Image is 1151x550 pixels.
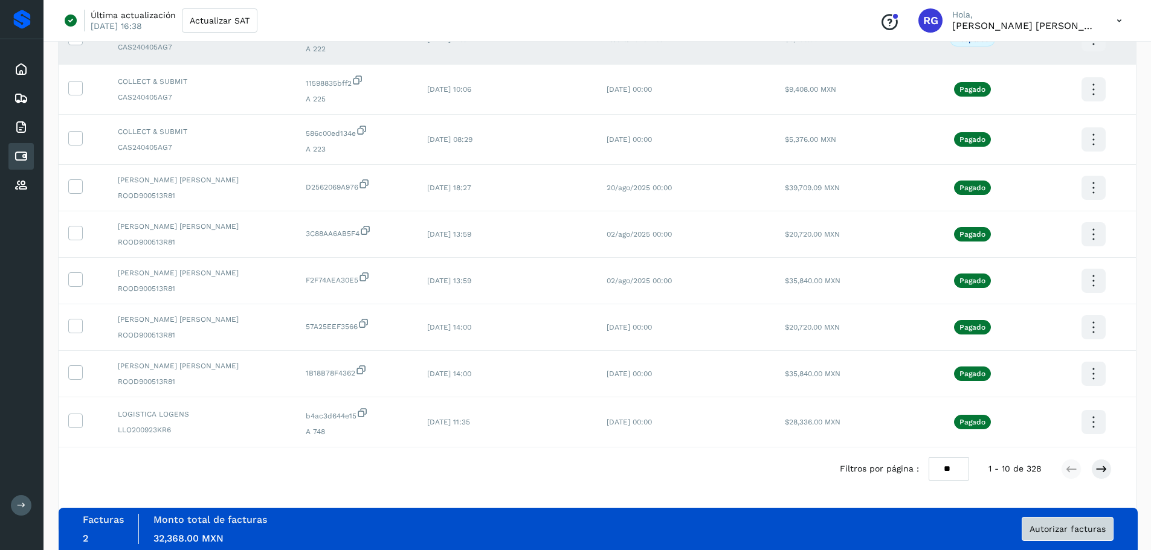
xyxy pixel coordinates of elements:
label: Facturas [83,514,124,525]
p: Pagado [959,323,985,331]
span: Actualizar SAT [190,16,250,25]
p: Última actualización [91,10,176,21]
span: $28,336.00 MXN [785,418,840,426]
div: Inicio [8,56,34,83]
p: Pagado [959,184,985,192]
div: Facturas [8,114,34,141]
span: COLLECT & SUBMIT [118,126,286,137]
span: [PERSON_NAME] [PERSON_NAME] [118,360,286,371]
span: $20,720.00 MXN [785,323,840,331]
span: [DATE] 08:29 [427,135,472,144]
span: CAS240405AG7 [118,92,286,103]
span: [DATE] 00:00 [607,135,652,144]
span: 3C88AA6AB5F4 [306,225,408,239]
span: [DATE] 13:59 [427,230,471,238]
span: ROOD900513R81 [118,283,286,294]
span: [DATE] 13:59 [427,277,471,285]
span: $35,840.00 MXN [785,277,840,285]
span: 32,368.00 MXN [153,532,224,544]
span: [DATE] 00:00 [607,418,652,426]
span: [DATE] 10:06 [427,85,471,94]
span: [PERSON_NAME] [PERSON_NAME] [118,267,286,278]
span: D2562069A976 [306,178,408,193]
span: Filtros por página : [840,462,919,475]
span: A 748 [306,426,408,437]
span: 1 - 10 de 328 [988,462,1042,475]
button: Autorizar facturas [1022,517,1114,541]
label: Monto total de facturas [153,514,267,525]
span: $39,709.09 MXN [785,184,840,192]
button: Actualizar SAT [182,8,257,33]
span: LLO200923KR6 [118,424,286,435]
span: b4ac3d644e15 [306,407,408,421]
p: Pagado [959,277,985,285]
span: CAS240405AG7 [118,142,286,153]
span: [PERSON_NAME] [PERSON_NAME] [118,221,286,232]
p: [DATE] 16:38 [91,21,142,31]
span: A 223 [306,144,408,155]
span: [PERSON_NAME] [PERSON_NAME] [118,314,286,325]
span: 02/ago/2025 00:00 [607,277,672,285]
span: CAS240405AG7 [118,42,286,53]
p: Pagado [959,369,985,378]
span: ROOD900513R81 [118,190,286,201]
span: ROOD900513R81 [118,237,286,248]
div: Embarques [8,85,34,112]
span: A 225 [306,94,408,104]
span: [PERSON_NAME] [PERSON_NAME] [118,174,286,185]
p: Hola, [952,10,1097,20]
span: Autorizar facturas [1030,525,1106,533]
span: [DATE] 00:00 [607,323,652,331]
span: $5,376.00 MXN [785,135,836,144]
div: Proveedores [8,172,34,199]
span: F2F74AEA30E5 [306,271,408,286]
div: Cuentas por pagar [8,143,34,170]
span: 02/ago/2025 00:00 [607,230,672,238]
span: 20/ago/2025 00:00 [607,184,672,192]
span: [DATE] 00:00 [607,369,652,378]
span: A 222 [306,43,408,54]
span: [DATE] 14:00 [427,323,471,331]
span: 57A25EEF3566 [306,318,408,332]
span: 11598835bff2 [306,74,408,89]
span: [DATE] 18:27 [427,184,471,192]
span: 1B18B78F4362 [306,364,408,379]
span: ROOD900513R81 [118,330,286,341]
span: 2 [83,532,88,544]
span: LOGISTICA LOGENS [118,409,286,420]
span: [DATE] 11:35 [427,418,470,426]
p: Pagado [959,85,985,94]
span: ROOD900513R81 [118,376,286,387]
p: Pagado [959,230,985,238]
p: Rosa Gabriela Ponce Segovia [952,20,1097,31]
span: $9,408.00 MXN [785,85,836,94]
p: Pagado [959,135,985,144]
span: $20,720.00 MXN [785,230,840,238]
span: COLLECT & SUBMIT [118,76,286,87]
p: Pagado [959,418,985,426]
span: [DATE] 14:00 [427,369,471,378]
span: $35,840.00 MXN [785,369,840,378]
span: 586c00ed134e [306,124,408,139]
span: [DATE] 00:00 [607,85,652,94]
